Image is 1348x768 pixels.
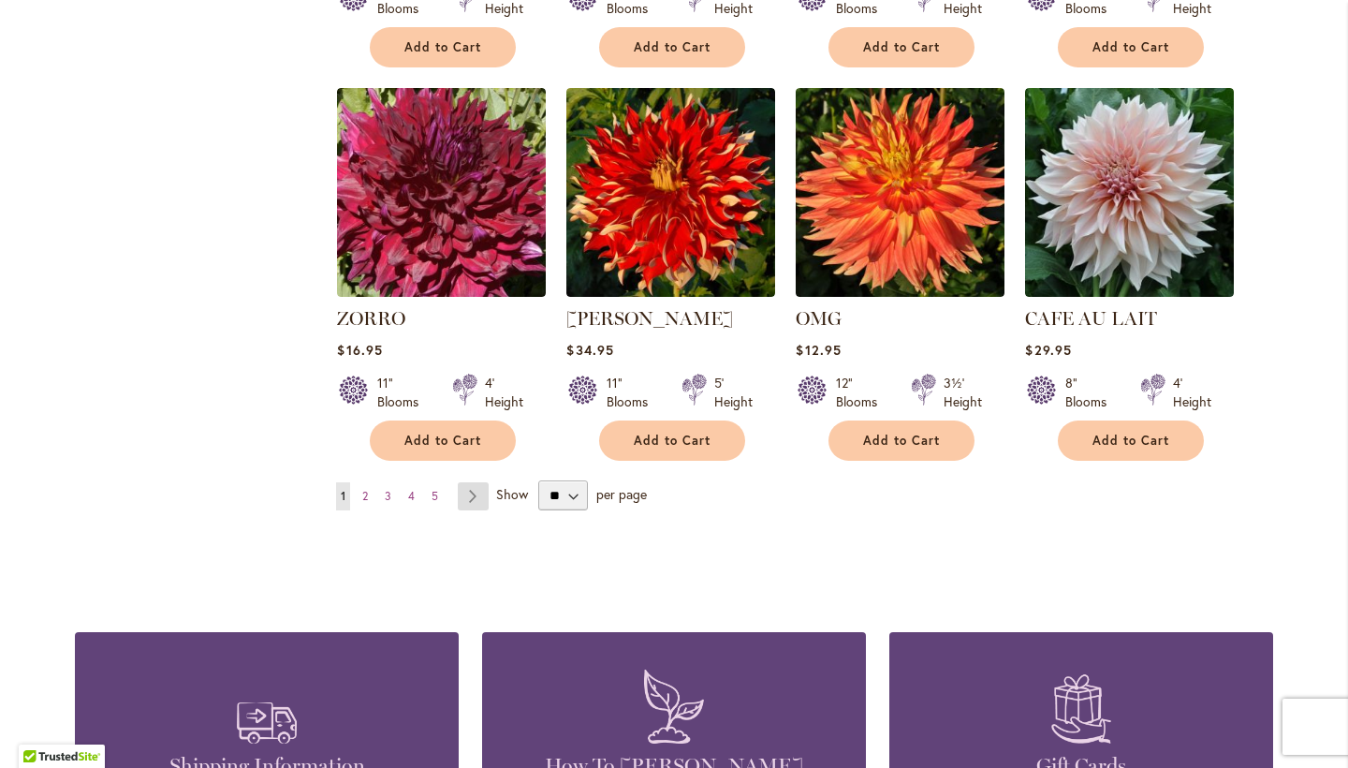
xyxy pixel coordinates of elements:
button: Add to Cart [1058,421,1204,461]
div: 11" Blooms [607,374,659,411]
span: Add to Cart [863,433,940,449]
div: 3½' Height [944,374,982,411]
a: 2 [358,482,373,510]
span: $29.95 [1025,341,1071,359]
span: 1 [341,489,345,503]
iframe: Launch Accessibility Center [14,702,66,754]
span: 4 [408,489,415,503]
div: 4' Height [1173,374,1211,411]
button: Add to Cart [599,421,745,461]
span: Add to Cart [634,39,711,55]
button: Add to Cart [370,27,516,67]
img: Café Au Lait [1025,88,1234,297]
div: 12" Blooms [836,374,888,411]
button: Add to Cart [370,421,516,461]
span: 2 [362,489,368,503]
span: $12.95 [796,341,841,359]
img: Nick Sr [566,88,775,297]
button: Add to Cart [828,421,974,461]
a: OMG [796,307,842,330]
span: Add to Cart [404,39,481,55]
div: 4' Height [485,374,523,411]
span: $16.95 [337,341,382,359]
img: Zorro [337,88,546,297]
a: Zorro [337,283,546,301]
button: Add to Cart [599,27,745,67]
a: Nick Sr [566,283,775,301]
span: Add to Cart [634,433,711,449]
a: [PERSON_NAME] [566,307,733,330]
a: Omg [796,283,1004,301]
a: CAFE AU LAIT [1025,307,1157,330]
div: 11" Blooms [377,374,430,411]
div: 8" Blooms [1065,374,1118,411]
img: Omg [796,88,1004,297]
span: Add to Cart [404,433,481,449]
div: 5' Height [714,374,753,411]
a: 5 [427,482,443,510]
span: Add to Cart [863,39,940,55]
a: Café Au Lait [1025,283,1234,301]
span: Show [496,485,528,503]
span: Add to Cart [1092,433,1169,449]
span: $34.95 [566,341,613,359]
a: 4 [403,482,419,510]
a: ZORRO [337,307,405,330]
button: Add to Cart [828,27,974,67]
span: 5 [432,489,438,503]
button: Add to Cart [1058,27,1204,67]
span: Add to Cart [1092,39,1169,55]
span: per page [596,485,647,503]
a: 3 [380,482,396,510]
span: 3 [385,489,391,503]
